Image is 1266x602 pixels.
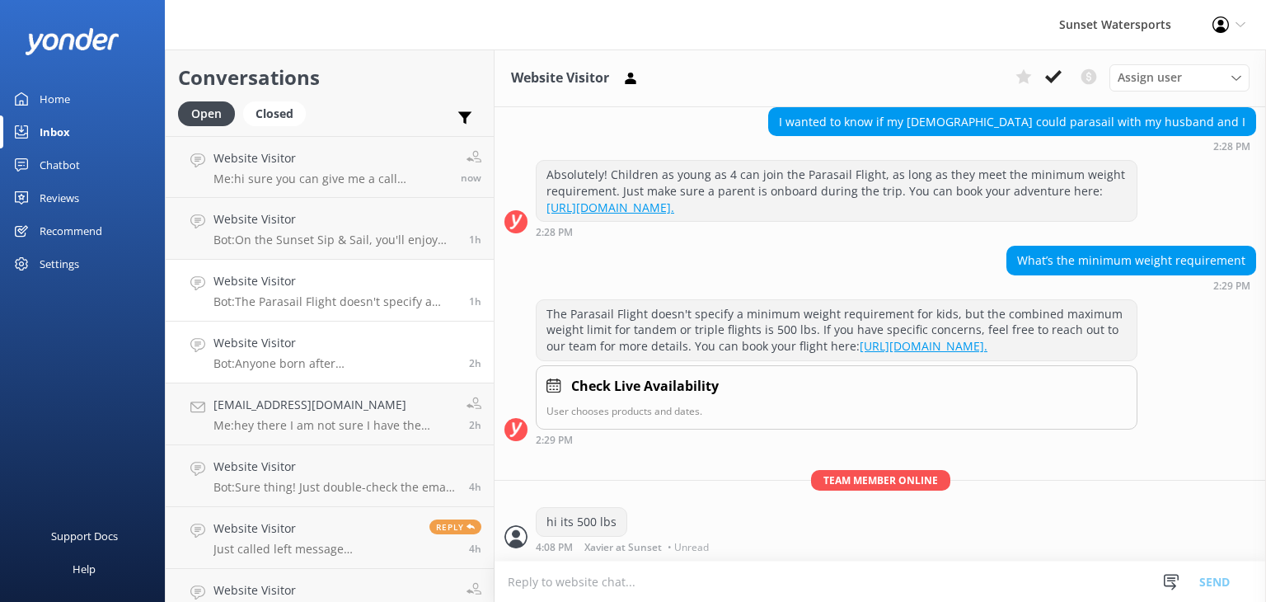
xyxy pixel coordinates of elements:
[469,294,481,308] span: Oct 11 2025 01:29pm (UTC -05:00) America/Cancun
[429,520,481,534] span: Reply
[536,543,573,553] strong: 4:08 PM
[51,520,118,553] div: Support Docs
[213,542,417,557] p: Just called left message [PHONE_NUMBER]
[546,200,674,215] a: [URL][DOMAIN_NAME].
[166,198,494,260] a: Website VisitorBot:On the Sunset Sip & Sail, you'll enjoy appetizers like jerk chicken sliders, B...
[537,508,626,536] div: hi its 500 lbs
[40,148,80,181] div: Chatbot
[511,68,609,89] h3: Website Visitor
[166,260,494,322] a: Website VisitorBot:The Parasail Flight doesn't specify a minimum weight requirement for kids, but...
[546,403,1127,419] p: User chooses products and dates.
[1213,142,1250,152] strong: 2:28 PM
[243,104,314,122] a: Closed
[213,149,448,167] h4: Website Visitor
[768,140,1256,152] div: Oct 11 2025 01:28pm (UTC -05:00) America/Cancun
[769,108,1255,136] div: I wanted to know if my [DEMOGRAPHIC_DATA] could parasail with my husband and I
[1109,64,1250,91] div: Assign User
[213,334,457,352] h4: Website Visitor
[178,104,243,122] a: Open
[1213,281,1250,291] strong: 2:29 PM
[571,376,719,397] h4: Check Live Availability
[469,418,481,432] span: Oct 11 2025 12:13pm (UTC -05:00) America/Cancun
[668,543,709,553] span: • Unread
[469,233,481,247] span: Oct 11 2025 01:48pm (UTC -05:00) America/Cancun
[469,542,481,556] span: Oct 11 2025 10:31am (UTC -05:00) America/Cancun
[213,418,454,433] p: Me: hey there I am not sure I have the correct answer but the office will! [PHONE_NUMBER]
[213,233,457,247] p: Bot: On the Sunset Sip & Sail, you'll enjoy appetizers like jerk chicken sliders, BBQ meatballs, ...
[469,356,481,370] span: Oct 11 2025 12:21pm (UTC -05:00) America/Cancun
[811,470,950,491] span: Team member online
[536,228,573,238] strong: 2:28 PM
[1007,247,1255,275] div: What’s the minimum weight requirement
[213,480,457,495] p: Bot: Sure thing! Just double-check the email you used for your reservation. If you still can't fi...
[213,458,457,476] h4: Website Visitor
[213,581,417,600] h4: Website Visitor
[178,62,481,93] h2: Conversations
[536,541,713,553] div: Oct 11 2025 03:08pm (UTC -05:00) America/Cancun
[213,356,457,371] p: Bot: Anyone born after [DEMOGRAPHIC_DATA], must take the [US_STATE] Boater Safety Test to operate...
[536,226,1137,238] div: Oct 11 2025 01:28pm (UTC -05:00) America/Cancun
[73,553,96,586] div: Help
[166,383,494,445] a: [EMAIL_ADDRESS][DOMAIN_NAME]Me:hey there I am not sure I have the correct answer but the office w...
[537,161,1137,221] div: Absolutely! Children as young as 4 can join the Parasail Flight, as long as they meet the minimum...
[166,322,494,383] a: Website VisitorBot:Anyone born after [DEMOGRAPHIC_DATA], must take the [US_STATE] Boater Safety T...
[536,435,573,445] strong: 2:29 PM
[469,480,481,494] span: Oct 11 2025 11:07am (UTC -05:00) America/Cancun
[536,434,1137,445] div: Oct 11 2025 01:29pm (UTC -05:00) America/Cancun
[461,171,481,185] span: Oct 11 2025 03:08pm (UTC -05:00) America/Cancun
[40,214,102,247] div: Recommend
[213,294,457,309] p: Bot: The Parasail Flight doesn't specify a minimum weight requirement for kids, but the combined ...
[860,338,987,354] a: [URL][DOMAIN_NAME].
[213,520,417,538] h4: Website Visitor
[213,396,454,414] h4: [EMAIL_ADDRESS][DOMAIN_NAME]
[25,28,120,55] img: yonder-white-logo.png
[40,247,79,280] div: Settings
[166,445,494,507] a: Website VisitorBot:Sure thing! Just double-check the email you used for your reservation. If you ...
[213,210,457,228] h4: Website Visitor
[166,507,494,569] a: Website VisitorJust called left message [PHONE_NUMBER]Reply4h
[40,181,79,214] div: Reviews
[584,543,662,553] span: Xavier at Sunset
[537,300,1137,360] div: The Parasail Flight doesn't specify a minimum weight requirement for kids, but the combined maxim...
[40,115,70,148] div: Inbox
[40,82,70,115] div: Home
[1118,68,1182,87] span: Assign user
[213,172,448,186] p: Me: hi sure you can give me a call [PHONE_NUMBER]
[166,136,494,198] a: Website VisitorMe:hi sure you can give me a call [PHONE_NUMBER]now
[178,101,235,126] div: Open
[213,272,457,290] h4: Website Visitor
[243,101,306,126] div: Closed
[1006,280,1256,291] div: Oct 11 2025 01:29pm (UTC -05:00) America/Cancun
